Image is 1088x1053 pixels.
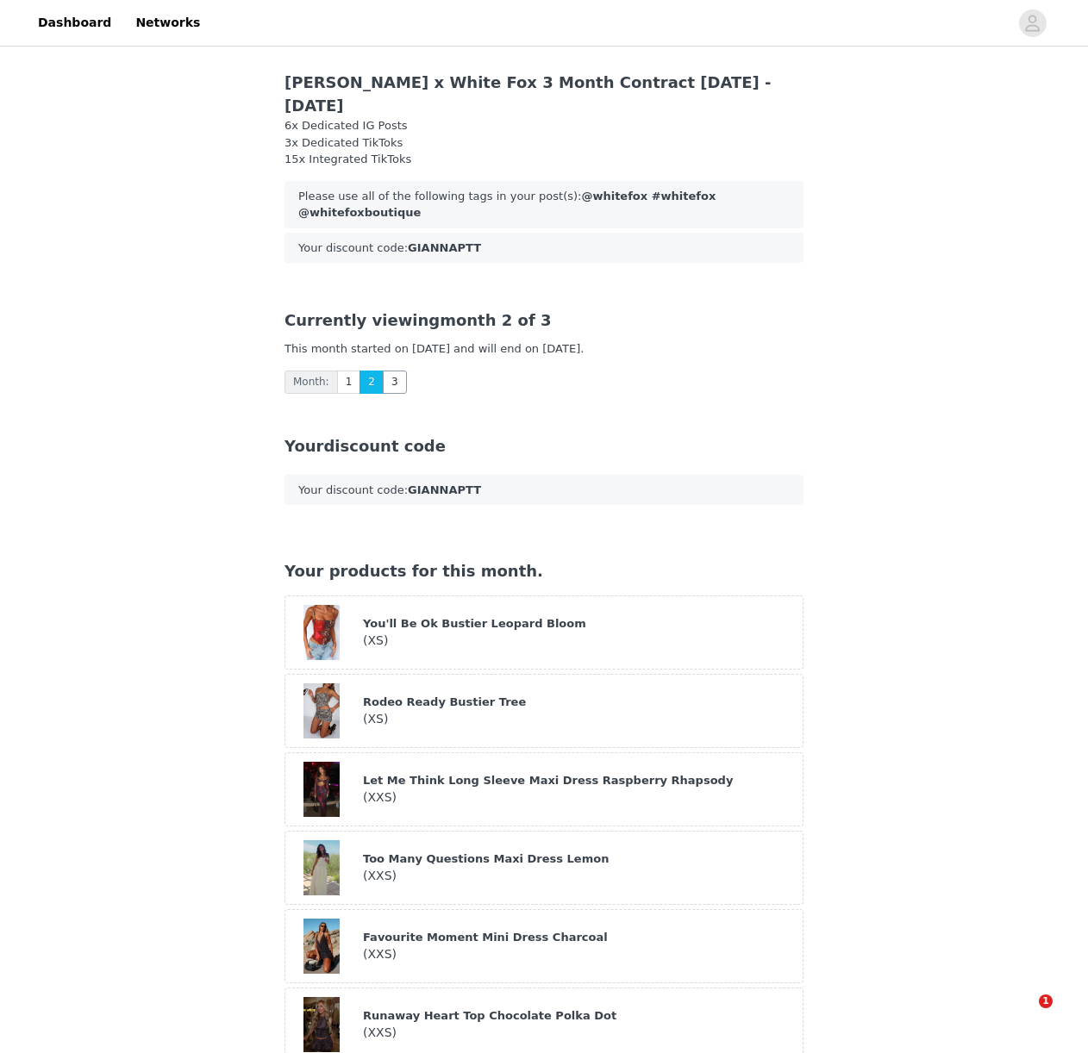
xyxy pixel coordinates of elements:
[367,947,391,961] span: XXS
[1024,9,1041,37] div: avatar
[383,371,407,394] a: 3
[367,633,383,647] span: XS
[285,559,803,583] div: Your products for this month.
[285,181,803,228] div: Please use all of the following tags in your post(s):
[363,694,794,711] div: Rodeo Ready Bustier Tree
[363,633,388,647] span: ( )
[408,483,481,496] strong: GIANNAPTT
[363,1025,397,1039] span: ( )
[367,869,391,882] span: XXS
[363,1007,794,1025] div: Runaway Heart Top Chocolate Polka Dot
[285,73,772,115] span: [PERSON_NAME] x White Fox 3 Month Contract [DATE] - [DATE]
[1039,994,1053,1008] span: 1
[363,850,794,868] div: Too Many Questions Maxi Dress Lemon
[323,437,445,455] span: discount code
[363,869,397,882] span: ( )
[367,790,391,804] span: XXS
[363,790,397,804] span: ( )
[285,311,440,329] span: Currently viewing
[1004,994,1045,1036] iframe: Intercom live chat
[125,3,210,42] a: Networks
[363,712,388,726] span: ( )
[28,3,122,42] a: Dashboard
[285,311,552,329] span: month 2 of 3
[285,233,803,264] div: Your discount code:
[285,117,803,168] div: 6x Dedicated IG Posts 3x Dedicated TikToks 15x Integrated TikToks
[363,929,794,946] div: Favourite Moment Mini Dress Charcoal
[408,241,481,254] strong: GIANNAPTT
[285,475,803,506] div: Your discount code:
[285,434,803,458] div: Your
[363,615,794,632] div: You'll Be Ok Bustier Leopard Bloom
[367,712,383,726] span: XS
[363,772,794,789] div: Let Me Think Long Sleeve Maxi Dress Raspberry Rhapsody
[360,371,384,394] a: 2
[285,342,584,355] span: This month started on [DATE] and will end on [DATE].
[337,371,361,394] a: 1
[363,947,397,961] span: ( )
[367,1025,391,1039] span: XXS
